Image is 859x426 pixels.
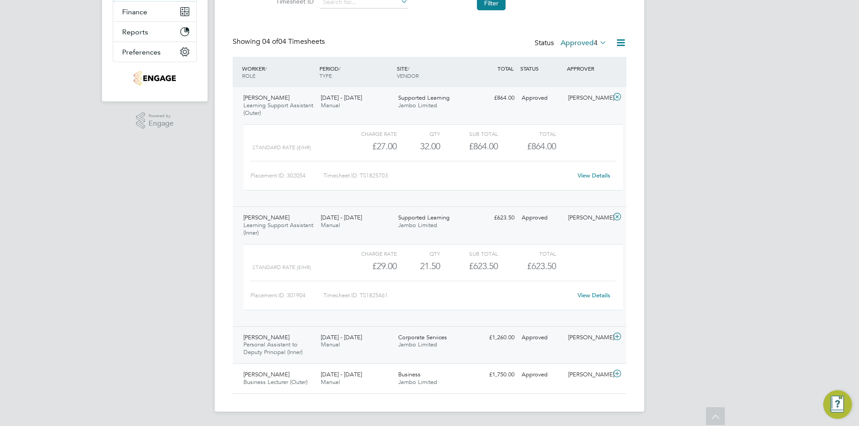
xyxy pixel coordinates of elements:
span: Jambo Limited [398,101,437,109]
span: [PERSON_NAME] [243,94,289,101]
span: Jambo Limited [398,378,437,386]
span: Manual [321,378,340,386]
div: Placement ID: 302054 [251,169,323,183]
span: Learning Support Assistant (Inner) [243,221,313,236]
button: Preferences [113,42,196,62]
span: 4 [594,38,598,47]
span: Manual [321,221,340,229]
div: Timesheet ID: TS1825703 [323,169,572,183]
span: [DATE] - [DATE] [321,333,362,341]
button: Engage Resource Center [823,390,852,419]
span: Manual [321,101,340,109]
div: [PERSON_NAME] [565,91,611,105]
a: View Details [578,291,610,299]
div: [PERSON_NAME] [565,330,611,345]
span: £864.00 [527,141,556,152]
div: Showing [233,37,327,46]
div: Approved [518,367,565,382]
div: QTY [397,128,440,139]
span: [PERSON_NAME] [243,371,289,378]
div: £864.00 [472,91,518,105]
span: [PERSON_NAME] [243,333,289,341]
div: STATUS [518,60,565,76]
span: Standard Rate (£/HR) [252,264,311,270]
span: £623.50 [527,261,556,271]
div: Total [498,128,556,139]
div: Approved [518,330,565,345]
div: Total [498,248,556,259]
div: £623.50 [440,259,498,274]
span: Supported Learning [398,214,450,221]
div: Status [535,37,608,50]
div: £864.00 [440,139,498,154]
span: Reports [122,28,148,36]
span: Supported Learning [398,94,450,101]
a: Powered byEngage [136,112,174,129]
span: Powered by [149,112,174,120]
span: VENDOR [397,72,419,79]
label: Approved [561,38,607,47]
span: [DATE] - [DATE] [321,214,362,221]
div: Timesheet ID: TS1825461 [323,288,572,303]
span: Preferences [122,48,161,56]
div: QTY [397,248,440,259]
span: Learning Support Assistant (Outer) [243,101,313,117]
div: Approved [518,211,565,225]
div: WORKER [240,60,317,84]
span: TOTAL [498,65,514,72]
span: Business Lecturer (Outer) [243,378,307,386]
div: Placement ID: 301904 [251,288,323,303]
div: £1,260.00 [472,330,518,345]
div: Sub Total [440,128,498,139]
span: TYPE [319,72,332,79]
div: PERIOD [317,60,395,84]
div: Approved [518,91,565,105]
div: £623.50 [472,211,518,225]
button: Finance [113,2,196,21]
div: [PERSON_NAME] [565,367,611,382]
div: [PERSON_NAME] [565,211,611,225]
span: Jambo Limited [398,221,437,229]
span: Corporate Services [398,333,447,341]
span: / [339,65,340,72]
span: [DATE] - [DATE] [321,94,362,101]
a: View Details [578,172,610,179]
div: £29.00 [339,259,397,274]
div: 21.50 [397,259,440,274]
div: APPROVER [565,60,611,76]
span: Standard Rate (£/HR) [252,144,311,151]
div: 32.00 [397,139,440,154]
div: £1,750.00 [472,367,518,382]
div: SITE [395,60,472,84]
a: Go to home page [113,71,197,85]
span: 04 Timesheets [262,37,325,46]
span: Personal Assistant to Deputy Principal (Inner) [243,341,302,356]
div: £27.00 [339,139,397,154]
span: / [408,65,409,72]
button: Reports [113,22,196,42]
span: / [265,65,267,72]
span: Finance [122,8,147,16]
span: Jambo Limited [398,341,437,348]
span: Manual [321,341,340,348]
span: [DATE] - [DATE] [321,371,362,378]
span: [PERSON_NAME] [243,214,289,221]
span: 04 of [262,37,278,46]
span: Engage [149,120,174,127]
div: Sub Total [440,248,498,259]
img: jambo-logo-retina.png [134,71,175,85]
div: Charge rate [339,128,397,139]
div: Charge rate [339,248,397,259]
span: ROLE [242,72,255,79]
span: Business [398,371,421,378]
